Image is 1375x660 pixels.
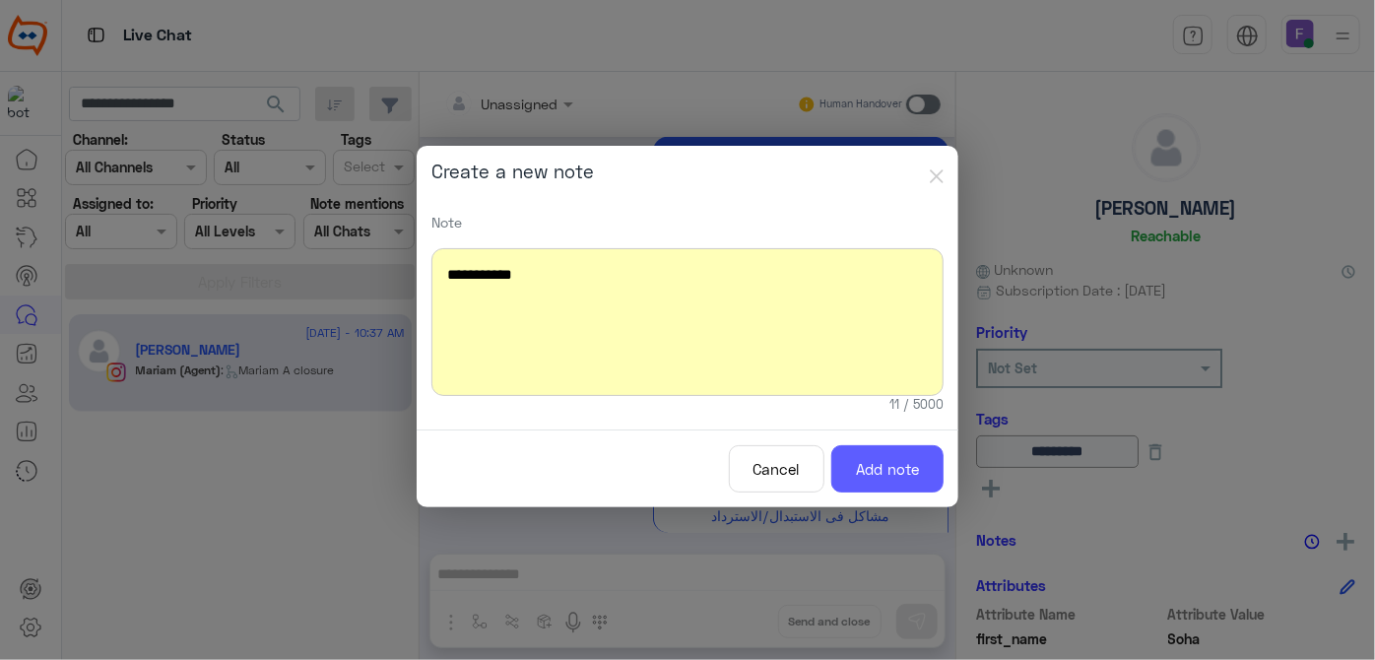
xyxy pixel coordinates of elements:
h5: Create a new note [431,161,594,183]
img: close [930,169,944,183]
small: 11 / 5000 [889,396,944,415]
button: Add note [831,445,944,494]
p: Note [431,212,944,232]
button: Cancel [729,445,824,494]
